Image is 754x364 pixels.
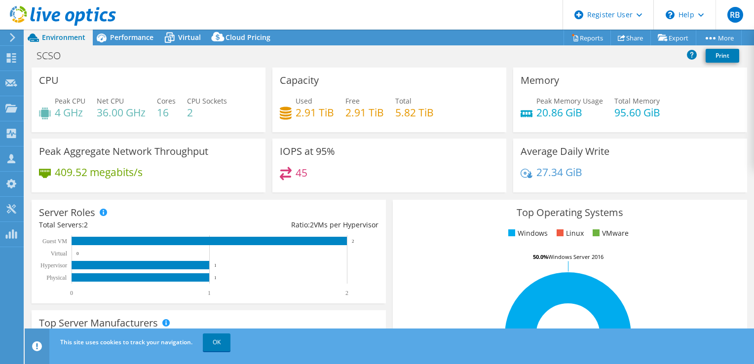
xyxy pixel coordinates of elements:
[187,96,227,106] span: CPU Sockets
[39,219,209,230] div: Total Servers:
[666,10,675,19] svg: \n
[521,146,609,157] h3: Average Daily Write
[280,146,335,157] h3: IOPS at 95%
[55,107,85,118] h4: 4 GHz
[208,290,211,296] text: 1
[610,30,651,45] a: Share
[46,274,67,281] text: Physical
[39,207,95,218] h3: Server Roles
[157,107,176,118] h4: 16
[40,262,67,269] text: Hypervisor
[352,239,354,244] text: 2
[39,146,208,157] h3: Peak Aggregate Network Throughput
[226,33,270,42] span: Cloud Pricing
[110,33,153,42] span: Performance
[554,228,584,239] li: Linux
[345,107,384,118] h4: 2.91 TiB
[706,49,739,63] a: Print
[310,220,314,229] span: 2
[296,96,312,106] span: Used
[55,167,143,178] h4: 409.52 megabits/s
[84,220,88,229] span: 2
[696,30,742,45] a: More
[157,96,176,106] span: Cores
[280,75,319,86] h3: Capacity
[564,30,611,45] a: Reports
[55,96,85,106] span: Peak CPU
[614,96,660,106] span: Total Memory
[51,250,68,257] text: Virtual
[187,107,227,118] h4: 2
[39,318,158,328] h3: Top Server Manufacturers
[209,219,378,230] div: Ratio: VMs per Hypervisor
[506,228,548,239] li: Windows
[536,107,603,118] h4: 20.86 GiB
[536,167,582,178] h4: 27.34 GiB
[650,30,696,45] a: Export
[32,50,76,61] h1: SCSO
[536,96,603,106] span: Peak Memory Usage
[614,107,660,118] h4: 95.60 GiB
[203,333,230,351] a: OK
[395,96,412,106] span: Total
[533,253,548,260] tspan: 50.0%
[727,7,743,23] span: RB
[178,33,201,42] span: Virtual
[521,75,559,86] h3: Memory
[296,167,307,178] h4: 45
[97,96,124,106] span: Net CPU
[70,290,73,296] text: 0
[296,107,334,118] h4: 2.91 TiB
[76,251,79,256] text: 0
[214,263,217,268] text: 1
[42,33,85,42] span: Environment
[400,207,740,218] h3: Top Operating Systems
[97,107,146,118] h4: 36.00 GHz
[590,228,629,239] li: VMware
[42,238,67,245] text: Guest VM
[395,107,434,118] h4: 5.82 TiB
[60,338,192,346] span: This site uses cookies to track your navigation.
[39,75,59,86] h3: CPU
[345,290,348,296] text: 2
[548,253,603,260] tspan: Windows Server 2016
[214,275,217,280] text: 1
[345,96,360,106] span: Free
